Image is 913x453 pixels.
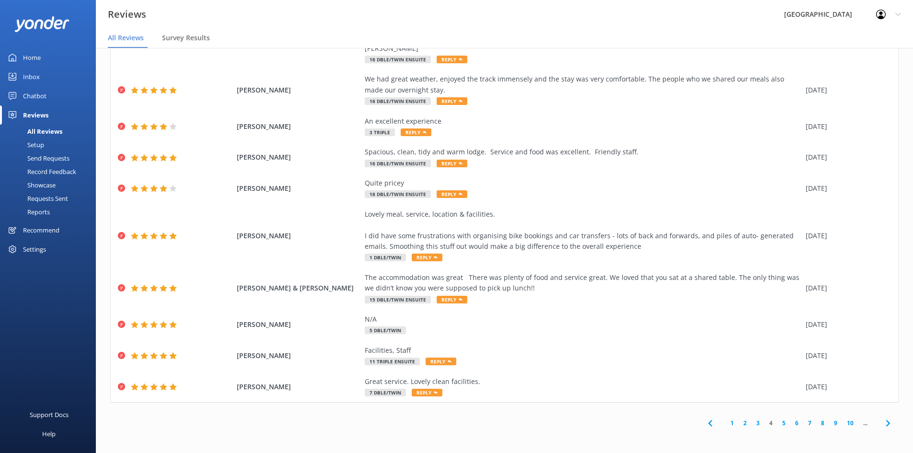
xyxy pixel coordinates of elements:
[6,178,56,192] div: Showcase
[6,178,96,192] a: Showcase
[365,209,801,252] div: Lovely meal, service, location & facilities. I did have some frustrations with organising bike bo...
[23,86,46,105] div: Chatbot
[237,183,360,194] span: [PERSON_NAME]
[6,165,76,178] div: Record Feedback
[365,272,801,294] div: The accommodation was great There was plenty of food and service great. We loved that you sat at ...
[14,16,69,32] img: yonder-white-logo.png
[858,418,872,428] span: ...
[23,221,59,240] div: Recommend
[806,152,886,163] div: [DATE]
[6,205,50,219] div: Reports
[6,125,96,138] a: All Reviews
[437,97,467,105] span: Reply
[806,121,886,132] div: [DATE]
[237,382,360,392] span: [PERSON_NAME]
[426,358,456,365] span: Reply
[806,283,886,293] div: [DATE]
[437,296,467,303] span: Reply
[777,418,790,428] a: 5
[108,33,144,43] span: All Reviews
[806,319,886,330] div: [DATE]
[237,121,360,132] span: [PERSON_NAME]
[365,190,431,198] span: 18 Dble/Twin Ensuite
[6,138,96,151] a: Setup
[365,116,801,127] div: An excellent experience
[365,358,420,365] span: 11 Triple Ensuite
[23,67,40,86] div: Inbox
[237,350,360,361] span: [PERSON_NAME]
[751,418,764,428] a: 3
[42,424,56,443] div: Help
[6,151,96,165] a: Send Requests
[437,56,467,63] span: Reply
[365,345,801,356] div: Facilities, Staff
[162,33,210,43] span: Survey Results
[6,192,68,205] div: Requests Sent
[6,205,96,219] a: Reports
[806,183,886,194] div: [DATE]
[365,254,406,261] span: 1 Dble/Twin
[23,240,46,259] div: Settings
[437,190,467,198] span: Reply
[829,418,842,428] a: 9
[790,418,803,428] a: 6
[806,231,886,241] div: [DATE]
[412,389,442,396] span: Reply
[108,7,146,22] h3: Reviews
[365,97,431,105] span: 16 Dble/Twin Ensuite
[30,405,69,424] div: Support Docs
[23,48,41,67] div: Home
[365,314,801,325] div: N/A
[365,296,431,303] span: 15 Dble/Twin Ensuite
[365,56,431,63] span: 16 Dble/Twin Ensuite
[816,418,829,428] a: 8
[764,418,777,428] a: 4
[726,418,739,428] a: 1
[6,125,62,138] div: All Reviews
[6,192,96,205] a: Requests Sent
[365,326,406,334] span: 5 Dble/Twin
[365,147,801,157] div: Spacious, clean, tidy and warm lodge. Service and food was excellent. Friendly staff.
[803,418,816,428] a: 7
[806,382,886,392] div: [DATE]
[806,350,886,361] div: [DATE]
[365,376,801,387] div: Great service. Lovely clean facilities.
[6,138,44,151] div: Setup
[237,231,360,241] span: [PERSON_NAME]
[365,178,801,188] div: Quite pricey
[739,418,751,428] a: 2
[6,151,69,165] div: Send Requests
[237,319,360,330] span: [PERSON_NAME]
[365,74,801,95] div: We had great weather, enjoyed the track immensely and the stay was very comfortable. The people w...
[437,160,467,167] span: Reply
[412,254,442,261] span: Reply
[237,152,360,163] span: [PERSON_NAME]
[23,105,48,125] div: Reviews
[6,165,96,178] a: Record Feedback
[842,418,858,428] a: 10
[237,283,360,293] span: [PERSON_NAME] & [PERSON_NAME]
[401,128,431,136] span: Reply
[237,85,360,95] span: [PERSON_NAME]
[806,85,886,95] div: [DATE]
[365,160,431,167] span: 16 Dble/Twin Ensuite
[365,128,395,136] span: 3 Triple
[365,389,406,396] span: 7 Dble/Twin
